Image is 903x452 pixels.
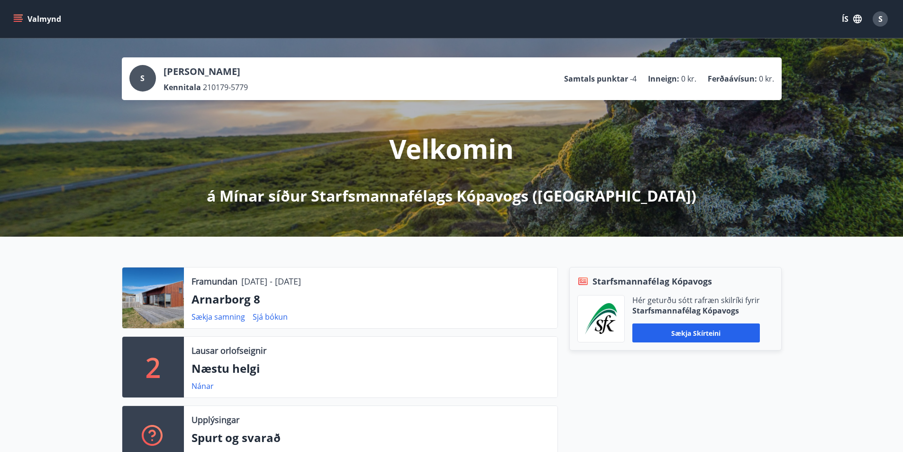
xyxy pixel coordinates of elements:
p: Framundan [192,275,237,287]
p: Ferðaávísun : [708,74,757,84]
a: Sækja samning [192,312,245,322]
p: Velkomin [389,130,514,166]
span: S [140,73,145,83]
img: x5MjQkxwhnYn6YREZUTEa9Q4KsBUeQdWGts9Dj4O.png [585,303,617,334]
p: 2 [146,349,161,385]
span: S [878,14,883,24]
span: -4 [630,74,637,84]
button: S [869,8,892,30]
p: Hér geturðu sótt rafræn skilríki fyrir [632,295,760,305]
p: Upplýsingar [192,414,239,426]
p: Inneign : [648,74,679,84]
p: [PERSON_NAME] [164,65,248,78]
button: Sækja skírteini [632,323,760,342]
p: Næstu helgi [192,360,550,377]
p: á Mínar síður Starfsmannafélags Kópavogs ([GEOGRAPHIC_DATA]) [207,185,696,206]
p: Arnarborg 8 [192,291,550,307]
span: 210179-5779 [203,82,248,92]
span: Starfsmannafélag Kópavogs [593,275,712,287]
span: 0 kr. [681,74,696,84]
p: Lausar orlofseignir [192,344,266,357]
p: [DATE] - [DATE] [241,275,301,287]
p: Starfsmannafélag Kópavogs [632,305,760,316]
a: Sjá bókun [253,312,288,322]
p: Kennitala [164,82,201,92]
button: menu [11,10,65,28]
span: 0 kr. [759,74,774,84]
p: Spurt og svarað [192,430,550,446]
p: Samtals punktar [564,74,628,84]
a: Nánar [192,381,214,391]
button: ÍS [837,10,867,28]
